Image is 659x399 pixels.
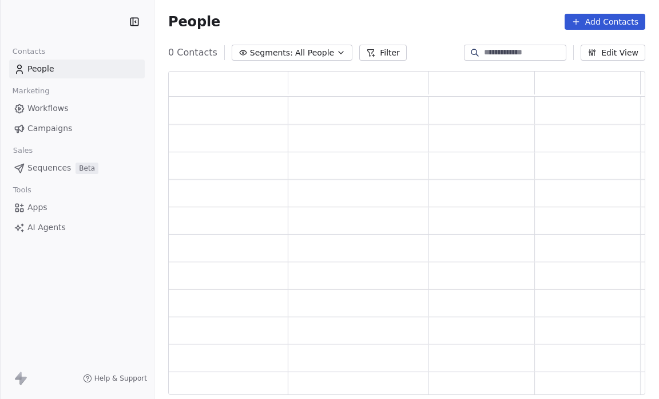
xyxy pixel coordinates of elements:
[9,60,145,78] a: People
[76,163,98,174] span: Beta
[250,47,293,59] span: Segments:
[27,162,71,174] span: Sequences
[27,63,54,75] span: People
[7,43,50,60] span: Contacts
[8,142,38,159] span: Sales
[27,123,72,135] span: Campaigns
[359,45,407,61] button: Filter
[9,119,145,138] a: Campaigns
[9,99,145,118] a: Workflows
[27,102,69,114] span: Workflows
[295,47,334,59] span: All People
[8,181,36,199] span: Tools
[27,222,66,234] span: AI Agents
[94,374,147,383] span: Help & Support
[27,202,47,214] span: Apps
[581,45,645,61] button: Edit View
[9,159,145,177] a: SequencesBeta
[565,14,645,30] button: Add Contacts
[168,46,217,60] span: 0 Contacts
[168,13,220,30] span: People
[9,198,145,217] a: Apps
[9,218,145,237] a: AI Agents
[83,374,147,383] a: Help & Support
[7,82,54,100] span: Marketing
